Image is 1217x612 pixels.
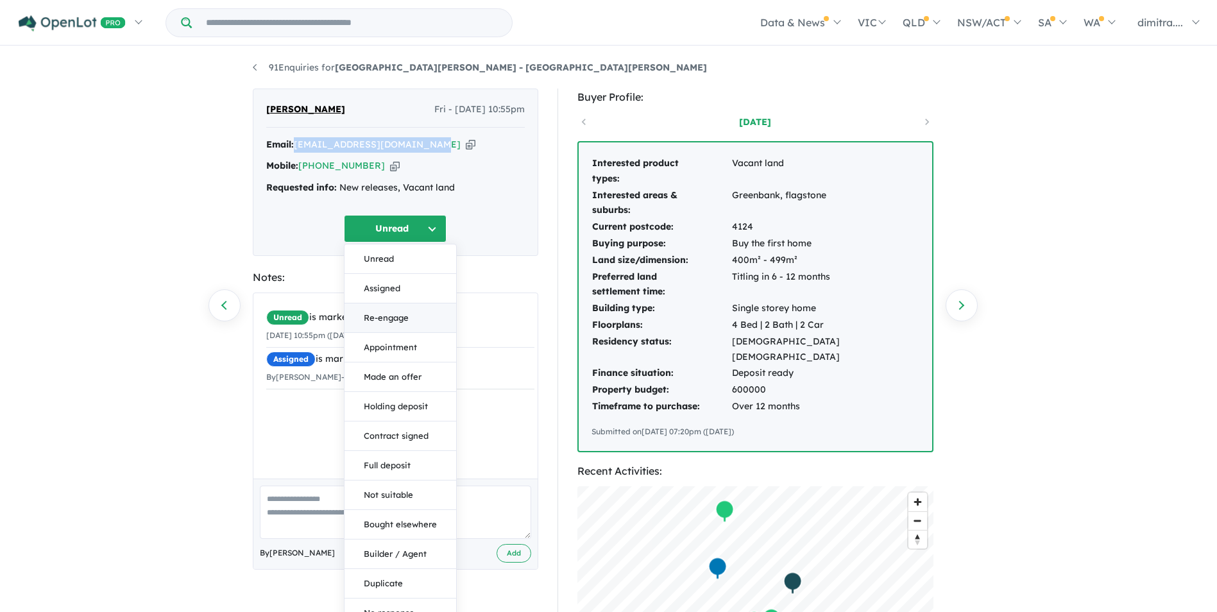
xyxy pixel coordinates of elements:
a: 91Enquiries for[GEOGRAPHIC_DATA][PERSON_NAME] - [GEOGRAPHIC_DATA][PERSON_NAME] [253,62,707,73]
div: Recent Activities: [577,463,933,480]
td: 400m² - 499m² [731,252,919,269]
button: Builder / Agent [345,540,456,569]
div: Buyer Profile: [577,89,933,106]
div: is marked. [266,310,534,325]
td: Building type: [591,300,731,317]
span: Fri - [DATE] 10:55pm [434,102,525,117]
td: Buying purpose: [591,235,731,252]
div: Submitted on [DATE] 07:20pm ([DATE]) [591,425,919,438]
span: Reset bearing to north [908,531,927,548]
button: Unread [345,244,456,274]
td: Single storey home [731,300,919,317]
button: Copy [466,138,475,151]
button: Reset bearing to north [908,530,927,548]
td: Buy the first home [731,235,919,252]
div: New releases, Vacant land [266,180,525,196]
td: Interested areas & suburbs: [591,187,731,219]
button: Unread [344,215,447,242]
td: Land size/dimension: [591,252,731,269]
div: Notes: [253,269,538,286]
span: Zoom out [908,512,927,530]
td: Deposit ready [731,365,919,382]
td: Floorplans: [591,317,731,334]
div: Map marker [708,556,727,580]
button: Bought elsewhere [345,510,456,540]
button: Full deposit [345,451,456,480]
td: 4124 [731,219,919,235]
button: Duplicate [345,569,456,599]
button: Appointment [345,333,456,362]
a: [EMAIL_ADDRESS][DOMAIN_NAME] [294,139,461,150]
nav: breadcrumb [253,60,965,76]
span: dimitra.... [1137,16,1183,29]
strong: Mobile: [266,160,298,171]
a: [PHONE_NUMBER] [298,160,385,171]
td: [DEMOGRAPHIC_DATA] [DEMOGRAPHIC_DATA] [731,334,919,366]
small: By [PERSON_NAME] - [DATE] 10:42am ([DATE]) [266,372,436,382]
button: Re-engage [345,303,456,333]
strong: [GEOGRAPHIC_DATA][PERSON_NAME] - [GEOGRAPHIC_DATA][PERSON_NAME] [335,62,707,73]
td: Interested product types: [591,155,731,187]
td: Preferred land settlement time: [591,269,731,301]
button: Holding deposit [345,392,456,421]
td: Property budget: [591,382,731,398]
span: Assigned [266,352,316,367]
td: Over 12 months [731,398,919,415]
a: [DATE] [701,115,810,128]
span: [PERSON_NAME] [266,102,345,117]
td: Finance situation: [591,365,731,382]
div: Map marker [715,499,734,523]
td: Greenbank, flagstone [731,187,919,219]
button: Add [497,544,531,563]
strong: Requested info: [266,182,337,193]
button: Zoom in [908,493,927,511]
img: Openlot PRO Logo White [19,15,126,31]
td: Vacant land [731,155,919,187]
small: [DATE] 10:55pm ([DATE]) [266,330,358,340]
td: Residency status: [591,334,731,366]
div: Map marker [783,571,802,595]
span: By [PERSON_NAME] [260,547,335,559]
td: 600000 [731,382,919,398]
td: Timeframe to purchase: [591,398,731,415]
button: Copy [390,159,400,173]
button: Contract signed [345,421,456,451]
button: Not suitable [345,480,456,510]
input: Try estate name, suburb, builder or developer [194,9,509,37]
div: is marked. [266,352,534,367]
button: Zoom out [908,511,927,530]
span: Unread [266,310,309,325]
strong: Email: [266,139,294,150]
button: Made an offer [345,362,456,392]
td: Titling in 6 - 12 months [731,269,919,301]
button: Assigned [345,274,456,303]
td: 4 Bed | 2 Bath | 2 Car [731,317,919,334]
td: Current postcode: [591,219,731,235]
